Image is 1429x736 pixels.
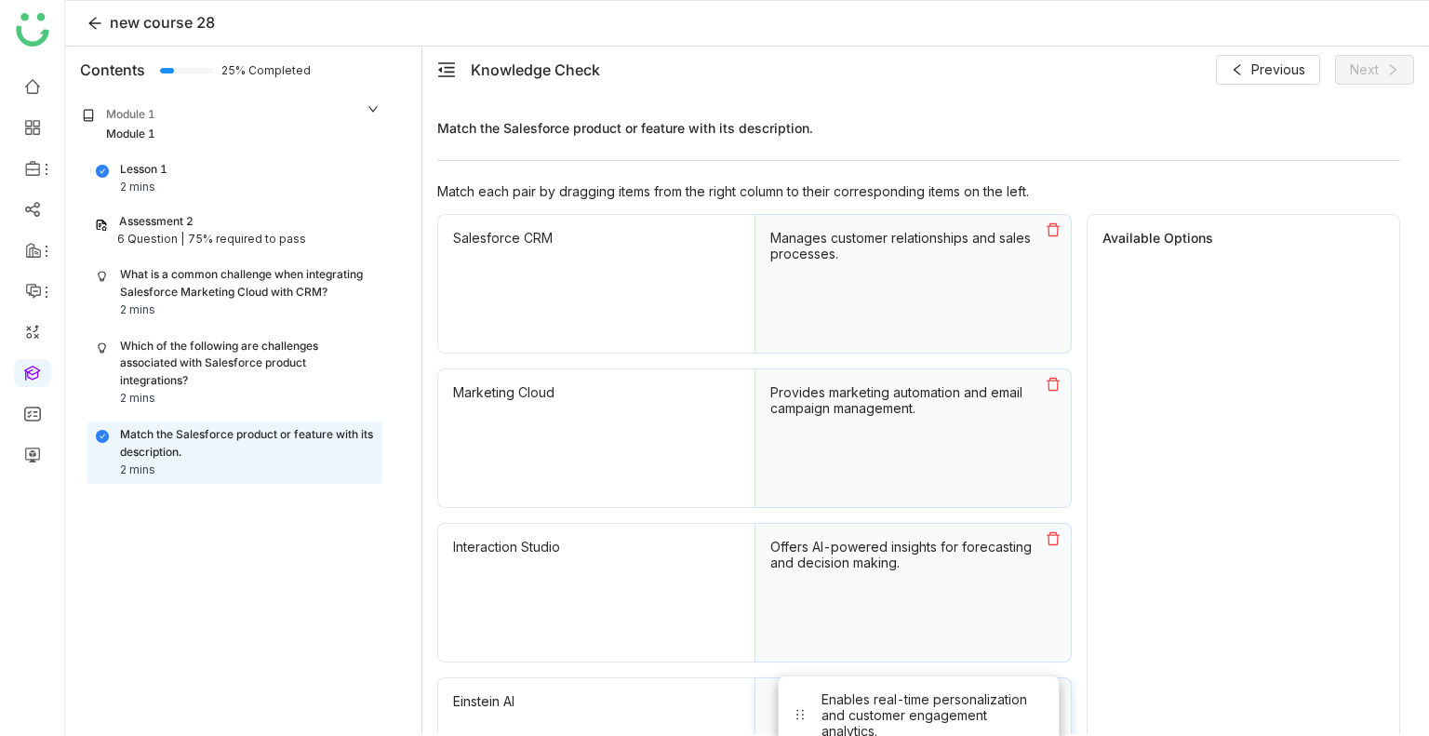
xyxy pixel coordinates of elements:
div: Module 1Module 1 [69,93,394,156]
span: menu-fold [437,60,456,79]
div: 2 mins [120,179,155,196]
div: Interaction Studio [437,523,755,662]
div: Contents [80,59,145,81]
div: Module 1 [106,126,155,143]
div: Knowledge Check [471,59,600,81]
span: Match the Salesforce product or feature with its description. [437,118,1400,138]
div: Offers AI-powered insights for forecasting and decision making. [770,539,1056,570]
span: Previous [1251,60,1305,80]
div: Module 1 [106,106,155,124]
img: logo [16,13,49,47]
div: 6 Question | [117,231,184,248]
div: Marketing Cloud [437,368,755,508]
img: knowledge_check.svg [96,341,109,355]
div: Match the Salesforce product or feature with its description. [120,426,374,462]
img: assessment.svg [95,219,108,232]
div: What is a common challenge when integrating Salesforce Marketing Cloud with CRM? [120,266,374,301]
div: 2 mins [120,390,155,408]
div: Which of the following are challenges associated with Salesforce product integrations? [120,338,374,391]
button: menu-fold [437,60,456,80]
div: Manages customer relationships and sales processes. [770,230,1056,261]
button: Next [1335,55,1414,85]
div: Salesforce CRM [437,214,755,354]
button: Previous [1216,55,1320,85]
div: Lesson 1 [120,161,167,179]
div: Available Options [1102,230,1384,246]
div: 2 mins [120,301,155,319]
div: 2 mins [120,462,155,479]
div: Provides marketing automation and email campaign management. [770,384,1056,416]
div: Match each pair by dragging items from the right column to their corresponding items on the left. [437,183,1400,199]
span: new course 28 [110,13,215,32]
div: Assessment 2 [119,213,194,231]
img: knowledge_check.svg [96,270,109,283]
span: 25% Completed [221,65,244,76]
div: 75% required to pass [188,231,306,248]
